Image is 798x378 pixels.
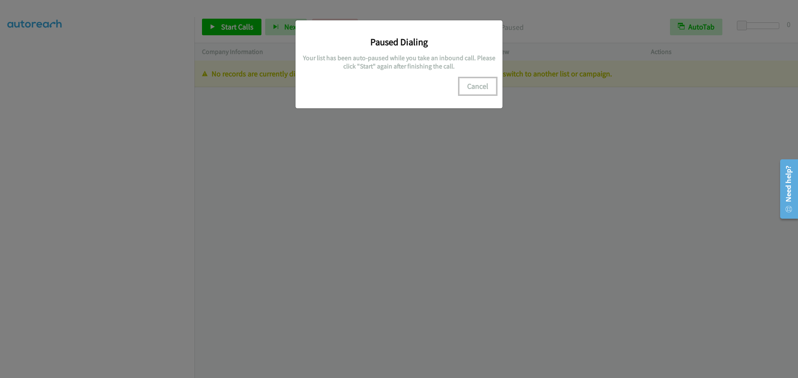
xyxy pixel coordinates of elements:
[459,78,496,95] button: Cancel
[302,36,496,48] h3: Paused Dialing
[302,54,496,70] h5: Your list has been auto-paused while you take an inbound call. Please click "Start" again after f...
[774,156,798,222] iframe: Resource Center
